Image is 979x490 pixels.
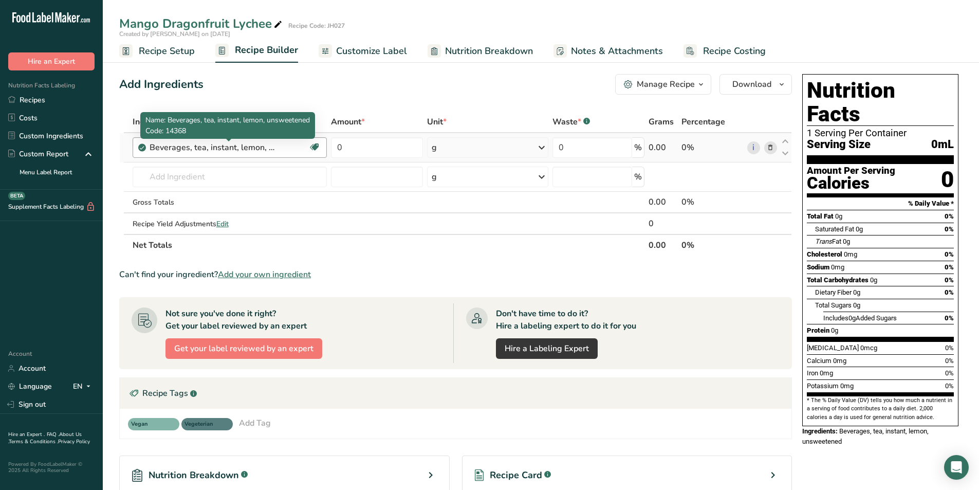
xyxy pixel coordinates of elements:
[945,314,954,322] span: 0%
[945,369,954,377] span: 0%
[944,455,969,480] div: Open Intercom Messenger
[165,307,307,332] div: Not sure you've done it right? Get your label reviewed by an expert
[145,126,186,136] span: Code: 14368
[119,30,230,38] span: Created by [PERSON_NAME] on [DATE]
[8,431,45,438] a: Hire an Expert .
[870,276,877,284] span: 0g
[445,44,533,58] span: Nutrition Breakdown
[833,357,846,365] span: 0mg
[945,212,954,220] span: 0%
[807,197,954,210] section: % Daily Value *
[8,377,52,395] a: Language
[432,141,437,154] div: g
[646,234,680,256] th: 0.00
[133,197,327,208] div: Gross Totals
[120,378,791,409] div: Recipe Tags
[8,192,25,200] div: BETA
[807,369,818,377] span: Iron
[807,276,869,284] span: Total Carbohydrates
[807,176,895,191] div: Calories
[835,212,842,220] span: 0g
[848,314,856,322] span: 0g
[941,166,954,193] div: 0
[681,141,743,154] div: 0%
[649,116,674,128] span: Grams
[47,431,59,438] a: FAQ .
[139,44,195,58] span: Recipe Setup
[427,116,447,128] span: Unit
[9,438,58,445] a: Terms & Conditions .
[8,52,95,70] button: Hire an Expert
[73,380,95,393] div: EN
[856,225,863,233] span: 0g
[319,40,407,63] a: Customize Label
[174,342,313,355] span: Get your label reviewed by an expert
[681,196,743,208] div: 0%
[681,116,725,128] span: Percentage
[133,167,327,187] input: Add Ingredient
[807,263,829,271] span: Sodium
[807,166,895,176] div: Amount Per Serving
[571,44,663,58] span: Notes & Attachments
[807,357,832,365] span: Calcium
[807,128,954,138] div: 1 Serving Per Container
[719,74,792,95] button: Download
[218,268,311,281] span: Add your own ingredient
[815,301,852,309] span: Total Sugars
[215,39,298,63] a: Recipe Builder
[235,43,298,57] span: Recipe Builder
[860,344,877,352] span: 0mcg
[239,417,271,429] div: Add Tag
[131,420,167,429] span: Vegan
[931,138,954,151] span: 0mL
[428,40,533,63] a: Nutrition Breakdown
[432,171,437,183] div: g
[815,288,852,296] span: Dietary Fiber
[843,238,850,245] span: 0g
[133,116,176,128] span: Ingredient
[119,268,792,281] div: Can't find your ingredient?
[649,141,678,154] div: 0.00
[679,234,745,256] th: 0%
[945,276,954,284] span: 0%
[853,301,860,309] span: 0g
[133,219,327,229] div: Recipe Yield Adjustments
[807,79,954,126] h1: Nutrition Facts
[831,263,844,271] span: 0mg
[703,44,766,58] span: Recipe Costing
[747,141,760,154] a: i
[8,149,68,159] div: Custom Report
[807,396,954,422] section: * The % Daily Value (DV) tells you how much a nutrient in a serving of food contributes to a dail...
[8,461,95,474] div: Powered By FoodLabelMaker © 2025 All Rights Reserved
[945,288,954,296] span: 0%
[945,225,954,233] span: 0%
[807,250,842,258] span: Cholesterol
[840,382,854,390] span: 0mg
[844,250,857,258] span: 0mg
[815,238,841,245] span: Fat
[216,219,229,229] span: Edit
[150,141,278,154] div: Beverages, tea, instant, lemon, unsweetened
[815,238,832,245] i: Trans
[615,74,711,95] button: Manage Recipe
[807,382,839,390] span: Potassium
[945,357,954,365] span: 0%
[853,288,860,296] span: 0g
[553,40,663,63] a: Notes & Attachments
[945,263,954,271] span: 0%
[490,468,542,482] span: Recipe Card
[945,382,954,390] span: 0%
[119,14,284,33] div: Mango Dragonfruit Lychee
[288,21,345,30] div: Recipe Code: JH027
[945,250,954,258] span: 0%
[119,76,204,93] div: Add Ingredients
[684,40,766,63] a: Recipe Costing
[145,115,310,125] span: Name: Beverages, tea, instant, lemon, unsweetened
[496,307,636,332] div: Don't have time to do it? Hire a labeling expert to do it for you
[649,196,678,208] div: 0.00
[802,427,929,445] span: Beverages, tea, instant, lemon, unsweetened
[815,225,854,233] span: Saturated Fat
[119,40,195,63] a: Recipe Setup
[331,116,365,128] span: Amount
[807,344,859,352] span: [MEDICAL_DATA]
